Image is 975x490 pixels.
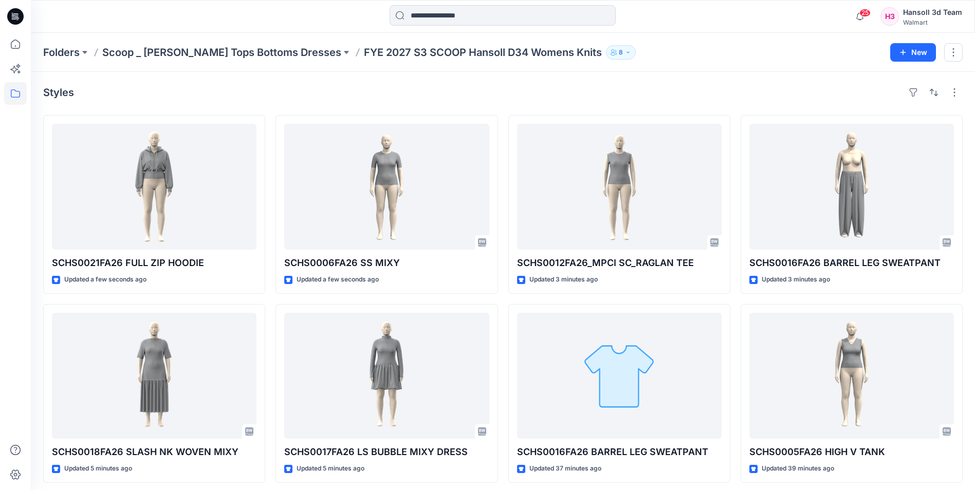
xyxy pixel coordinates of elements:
[64,274,146,285] p: Updated a few seconds ago
[52,313,256,439] a: SCHS0018FA26 SLASH NK WOVEN MIXY
[749,124,954,250] a: SCHS0016FA26 BARREL LEG SWEATPANT
[517,256,722,270] p: SCHS0012FA26_MPCI SC_RAGLAN TEE
[762,463,834,474] p: Updated 39 minutes ago
[297,274,379,285] p: Updated a few seconds ago
[43,86,74,99] h4: Styles
[762,274,830,285] p: Updated 3 minutes ago
[529,463,601,474] p: Updated 37 minutes ago
[517,124,722,250] a: SCHS0012FA26_MPCI SC_RAGLAN TEE
[43,45,80,60] a: Folders
[284,256,489,270] p: SCHS0006FA26 SS MIXY
[284,445,489,459] p: SCHS0017FA26 LS BUBBLE MIXY DRESS
[52,445,256,459] p: SCHS0018FA26 SLASH NK WOVEN MIXY
[64,463,132,474] p: Updated 5 minutes ago
[284,313,489,439] a: SCHS0017FA26 LS BUBBLE MIXY DRESS
[859,9,871,17] span: 25
[517,445,722,459] p: SCHS0016FA26 BARREL LEG SWEATPANT
[102,45,341,60] a: Scoop _ [PERSON_NAME] Tops Bottoms Dresses
[297,463,364,474] p: Updated 5 minutes ago
[606,45,636,60] button: 8
[284,124,489,250] a: SCHS0006FA26 SS MIXY
[903,18,962,26] div: Walmart
[880,7,899,26] div: H3
[517,313,722,439] a: SCHS0016FA26 BARREL LEG SWEATPANT
[529,274,598,285] p: Updated 3 minutes ago
[749,445,954,459] p: SCHS0005FA26 HIGH V TANK
[364,45,602,60] p: FYE 2027 S3 SCOOP Hansoll D34 Womens Knits
[890,43,936,62] button: New
[52,124,256,250] a: SCHS0021FA26 FULL ZIP HOODIE
[619,47,623,58] p: 8
[52,256,256,270] p: SCHS0021FA26 FULL ZIP HOODIE
[903,6,962,18] div: Hansoll 3d Team
[749,313,954,439] a: SCHS0005FA26 HIGH V TANK
[749,256,954,270] p: SCHS0016FA26 BARREL LEG SWEATPANT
